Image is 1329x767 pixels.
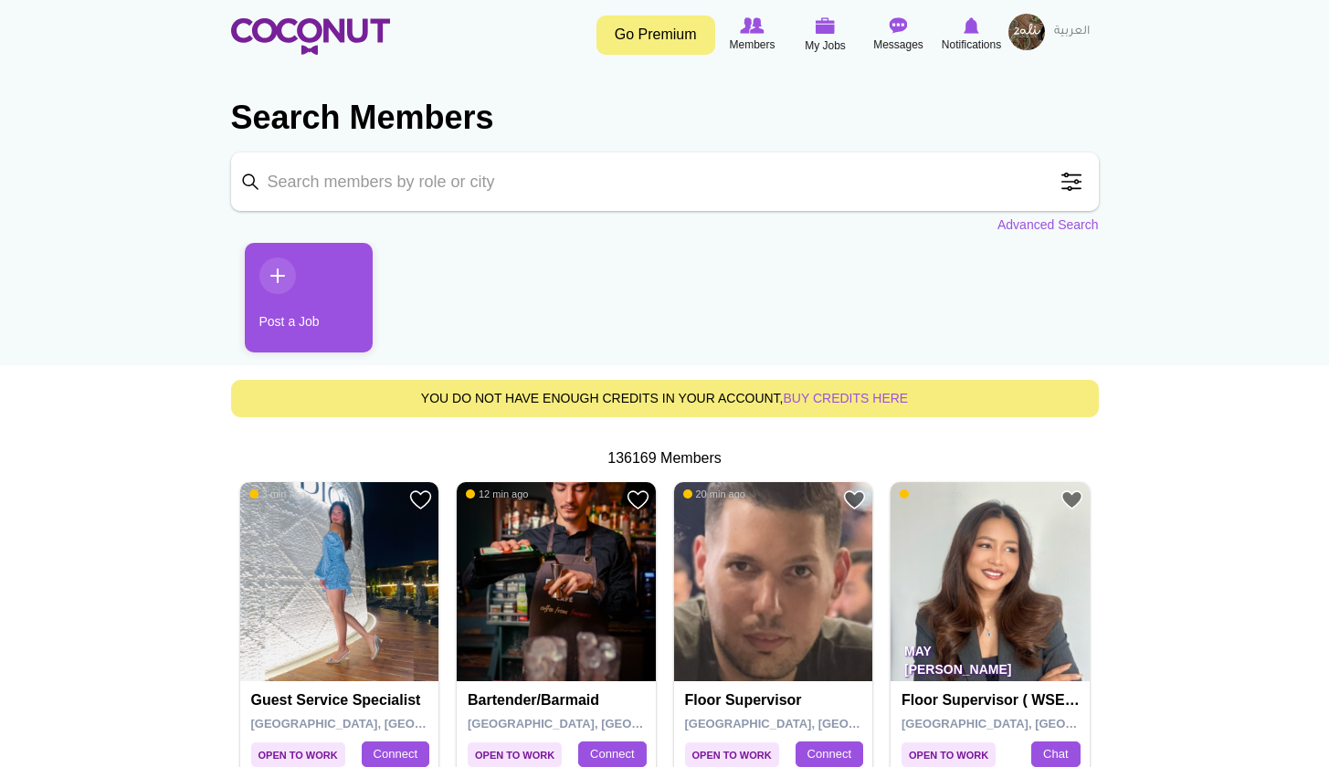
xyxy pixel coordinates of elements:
span: [GEOGRAPHIC_DATA], [GEOGRAPHIC_DATA] [251,717,512,730]
a: Add to Favourites [409,489,432,511]
li: 1 / 1 [231,243,359,366]
a: Add to Favourites [627,489,649,511]
a: buy credits here [784,391,909,405]
a: Browse Members Members [716,14,789,56]
img: Notifications [964,17,979,34]
span: Open to Work [685,742,779,767]
span: [GEOGRAPHIC_DATA], [GEOGRAPHIC_DATA] [468,717,728,730]
a: Go Premium [596,16,715,55]
span: Open to Work [251,742,345,767]
a: Advanced Search [997,215,1099,234]
span: Open to Work [468,742,562,767]
p: May [PERSON_NAME] [891,630,1090,681]
a: Notifications Notifications [935,14,1008,56]
span: Messages [873,36,923,54]
a: العربية [1045,14,1099,50]
span: Members [729,36,775,54]
span: 36 min ago [900,488,962,500]
h2: Search Members [231,96,1099,140]
input: Search members by role or city [231,152,1099,211]
h4: Guest service specialist [251,692,433,709]
img: My Jobs [816,17,836,34]
a: Connect [362,741,429,767]
span: Open to Work [902,742,996,767]
h5: You do not have enough credits in your account, [246,392,1084,405]
span: 12 min ago [466,488,528,500]
h4: Floor Supervisor ( WSET Level 2 For Wine Certified) [902,692,1083,709]
span: My Jobs [805,37,846,55]
a: Messages Messages [862,14,935,56]
h4: Floor Supervisor [685,692,867,709]
span: 20 min ago [683,488,745,500]
img: Messages [890,17,908,34]
a: My Jobs My Jobs [789,14,862,57]
span: 3 min ago [249,488,306,500]
span: [GEOGRAPHIC_DATA], [GEOGRAPHIC_DATA] [902,717,1162,730]
a: Add to Favourites [1060,489,1083,511]
a: Connect [796,741,863,767]
span: Notifications [942,36,1001,54]
a: Post a Job [245,243,373,352]
a: Connect [578,741,646,767]
div: 136169 Members [231,448,1099,469]
h4: Bartender/Barmaid [468,692,649,709]
span: [GEOGRAPHIC_DATA], [GEOGRAPHIC_DATA] [685,717,945,730]
a: Add to Favourites [843,489,866,511]
img: Home [231,18,390,55]
a: Chat [1031,741,1080,767]
img: Browse Members [740,17,764,34]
